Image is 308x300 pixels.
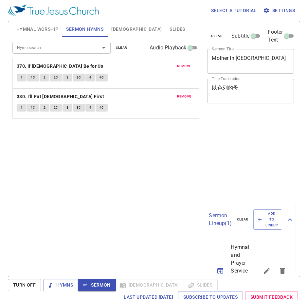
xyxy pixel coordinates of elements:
[66,25,103,33] span: Sermon Hymns
[77,105,81,111] span: 3C
[237,217,248,222] span: clear
[77,75,81,80] span: 3C
[258,211,278,229] span: Add to Lineup
[212,55,289,67] textarea: Mother In [GEOGRAPHIC_DATA]
[96,74,108,81] button: 4C
[78,279,116,291] button: Sermon
[31,105,35,111] span: 1C
[96,104,108,112] button: 4C
[231,32,249,40] span: Subtitle
[173,93,195,100] button: remove
[17,93,104,101] b: 380. I'll Put [DEMOGRAPHIC_DATA] First
[40,104,49,112] button: 2
[27,104,39,112] button: 1C
[17,62,104,70] button: 370. If [DEMOGRAPHIC_DATA] Be for Us
[13,281,36,289] span: Turn Off
[17,62,103,70] b: 370. If [DEMOGRAPHIC_DATA] Be for Us
[17,104,27,112] button: 1
[268,28,283,44] span: Footer Text
[31,75,35,80] span: 1C
[209,212,231,227] p: Sermon Lineup ( 1 )
[99,43,108,52] button: Open
[50,74,62,81] button: 2C
[85,104,95,112] button: 4
[17,74,27,81] button: 1
[233,216,252,223] button: clear
[212,85,289,97] textarea: 以色列的母
[63,104,72,112] button: 3
[211,33,223,39] span: clear
[100,75,104,80] span: 4C
[264,7,295,15] span: Settings
[205,110,277,200] iframe: from-child
[66,75,68,80] span: 3
[66,105,68,111] span: 3
[207,203,296,237] div: Sermon Lineup(1)clearAdd to Lineup
[21,75,23,80] span: 1
[44,75,45,80] span: 2
[262,5,298,17] button: Settings
[85,74,95,81] button: 4
[177,63,191,69] span: remove
[16,25,59,33] span: Hymnal Worship
[54,105,58,111] span: 2C
[8,5,99,16] img: True Jesus Church
[73,104,85,112] button: 3C
[170,25,185,33] span: Slides
[211,7,257,15] span: Select a tutorial
[208,5,259,17] button: Select a tutorial
[89,105,91,111] span: 4
[112,44,131,52] button: clear
[17,93,105,101] button: 380. I'll Put [DEMOGRAPHIC_DATA] First
[40,74,49,81] button: 2
[116,45,127,51] span: clear
[100,105,104,111] span: 4C
[54,75,58,80] span: 2C
[177,94,191,99] span: remove
[83,281,110,289] span: Sermon
[89,75,91,80] span: 4
[8,279,41,291] button: Turn Off
[231,243,243,298] span: Hymnal and Prayer Service 唱詩祈禱會
[27,74,39,81] button: 1C
[207,32,226,40] button: clear
[21,105,23,111] span: 1
[253,209,282,230] button: Add to Lineup
[63,74,72,81] button: 3
[50,104,62,112] button: 2C
[111,25,162,33] span: [DEMOGRAPHIC_DATA]
[43,279,78,291] button: Hymns
[48,281,73,289] span: Hymns
[173,62,195,70] button: remove
[73,74,85,81] button: 3C
[150,44,186,52] span: Audio Playback
[44,105,45,111] span: 2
